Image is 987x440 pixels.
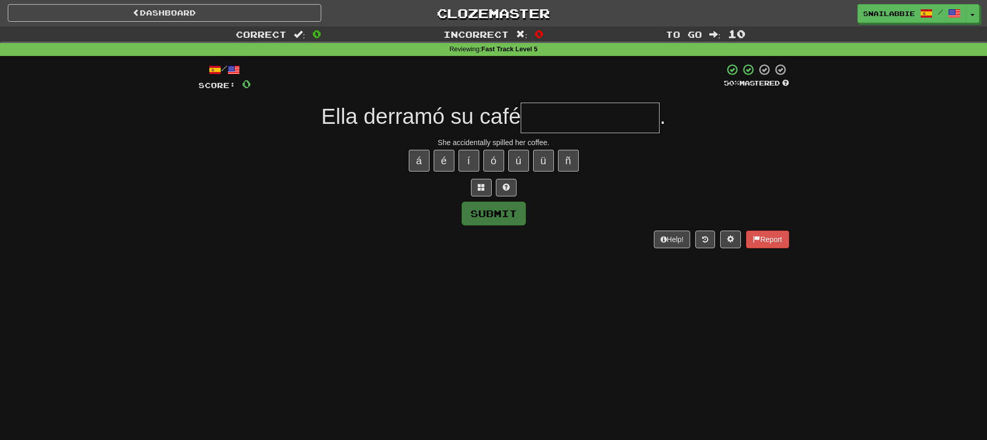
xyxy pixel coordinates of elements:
[496,179,517,196] button: Single letter hint - you only get 1 per sentence and score half the points! alt+h
[857,4,966,23] a: Snailabbie /
[312,27,321,40] span: 0
[462,202,526,225] button: Submit
[938,8,943,16] span: /
[863,9,915,18] span: Snailabbie
[471,179,492,196] button: Switch sentence to multiple choice alt+p
[198,137,789,148] div: She accidentally spilled her coffee.
[242,77,251,90] span: 0
[409,150,430,172] button: á
[533,150,554,172] button: ü
[709,30,721,39] span: :
[508,150,529,172] button: ú
[444,29,509,39] span: Incorrect
[558,150,579,172] button: ñ
[236,29,287,39] span: Correct
[337,4,650,22] a: Clozemaster
[434,150,454,172] button: é
[198,81,236,90] span: Score:
[321,104,521,129] span: Ella derramó su café
[654,231,691,248] button: Help!
[198,63,251,76] div: /
[728,27,746,40] span: 10
[516,30,527,39] span: :
[535,27,543,40] span: 0
[724,79,739,87] span: 50 %
[724,79,789,88] div: Mastered
[8,4,321,22] a: Dashboard
[294,30,305,39] span: :
[459,150,479,172] button: í
[746,231,789,248] button: Report
[666,29,702,39] span: To go
[695,231,715,248] button: Round history (alt+y)
[481,46,538,53] strong: Fast Track Level 5
[660,104,666,129] span: .
[483,150,504,172] button: ó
